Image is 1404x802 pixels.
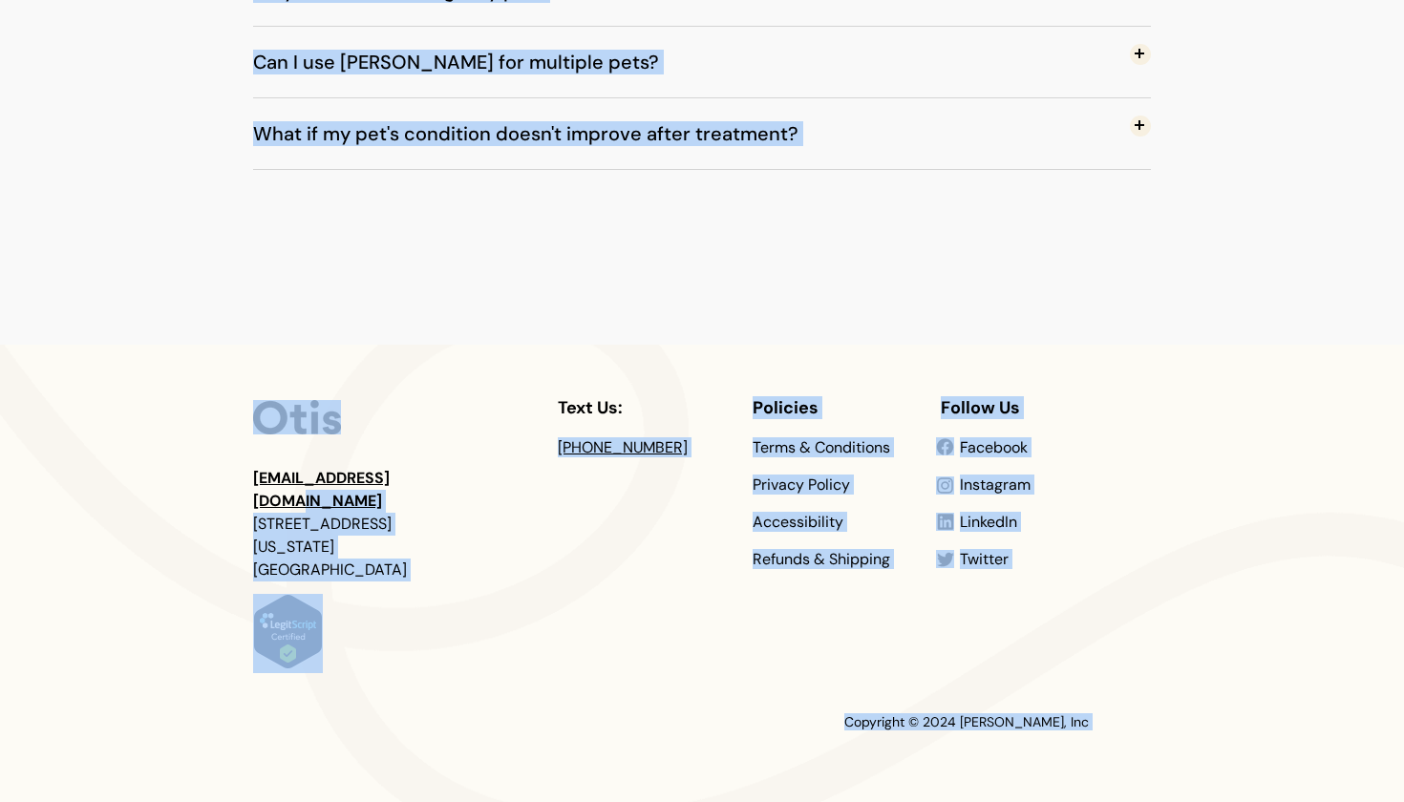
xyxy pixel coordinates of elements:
[960,477,1031,493] a: Instagram
[253,31,688,94] span: Can I use [PERSON_NAME] for multiple pets?
[558,396,623,419] span: Text Us:
[960,437,1028,457] span: Facebook
[753,475,850,495] span: Privacy Policy
[941,396,1020,419] span: Follow Us
[253,514,407,580] span: [STREET_ADDRESS] [US_STATE][GEOGRAPHIC_DATA]
[844,713,1089,730] span: Copyright © 2024 [PERSON_NAME], Inc
[558,437,688,457] a: [PHONE_NUMBER]
[253,594,323,669] img: Verify Approval for www.otisforpets.com
[753,549,890,569] span: Refunds & Shipping
[753,437,890,457] span: Terms & Conditions
[753,396,819,419] span: Policies
[960,552,1009,567] a: Twitter
[253,27,1151,97] button: Can I use [PERSON_NAME] for multiple pets?
[960,515,1017,530] a: LinkedIn
[960,549,1009,569] span: Twitter
[253,657,323,672] a: Verify LegitScript Approval for www.otisforpets.com
[960,512,1017,532] span: LinkedIn
[753,477,850,493] a: Privacy Policy
[753,552,890,567] a: Refunds & Shipping
[753,440,890,455] a: Terms & Conditions
[753,515,843,530] a: Accessibility
[960,440,1028,455] a: Facebook
[960,475,1031,495] span: Instagram
[753,512,843,532] span: Accessibility
[253,98,1151,169] button: What if my pet's condition doesn't improve after treatment?
[253,102,827,165] span: What if my pet's condition doesn't improve after treatment?
[253,468,390,511] a: [EMAIL_ADDRESS][DOMAIN_NAME]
